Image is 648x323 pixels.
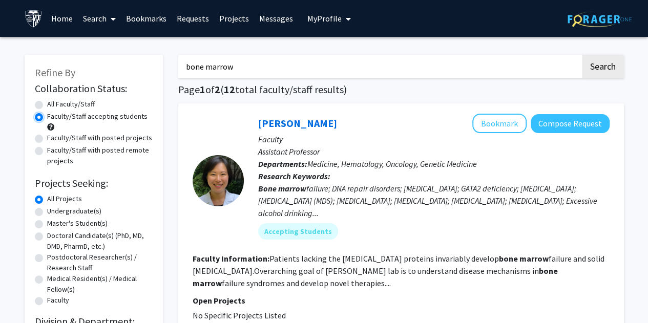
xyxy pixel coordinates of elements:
a: Bookmarks [121,1,172,36]
label: Doctoral Candidate(s) (PhD, MD, DMD, PharmD, etc.) [47,230,153,252]
label: Faculty/Staff with posted remote projects [47,145,153,166]
b: marrow [519,253,549,264]
label: Master's Student(s) [47,218,108,229]
button: Add Moonjung Jung to Bookmarks [472,114,527,133]
a: Home [46,1,78,36]
span: 1 [200,83,205,96]
span: 2 [215,83,220,96]
p: Faculty [258,133,610,145]
label: Faculty [47,295,69,306]
label: Medical Resident(s) / Medical Fellow(s) [47,273,153,295]
label: Faculty/Staff with posted projects [47,133,152,143]
span: Medicine, Hematology, Oncology, Genetic Medicine [307,159,477,169]
a: Messages [254,1,298,36]
b: marrow [193,278,222,288]
input: Search Keywords [178,55,580,78]
mat-chip: Accepting Students [258,223,338,240]
img: Johns Hopkins University Logo [25,10,43,28]
a: Requests [172,1,214,36]
h1: Page of ( total faculty/staff results) [178,83,624,96]
button: Compose Request to Moonjung Jung [531,114,610,133]
a: [PERSON_NAME] [258,117,337,130]
label: Faculty/Staff accepting students [47,111,148,122]
b: Faculty Information: [193,253,269,264]
iframe: Chat [8,277,44,315]
h2: Collaboration Status: [35,82,153,95]
span: No Specific Projects Listed [193,310,286,320]
b: bone [539,266,558,276]
h2: Projects Seeking: [35,177,153,189]
fg-read-more: Patients lacking the [MEDICAL_DATA] proteins invariably develop failure and solid [MEDICAL_DATA].... [193,253,604,288]
label: All Faculty/Staff [47,99,95,110]
b: bone [499,253,518,264]
p: Assistant Professor [258,145,610,158]
b: Research Keywords: [258,171,330,181]
label: Postdoctoral Researcher(s) / Research Staff [47,252,153,273]
span: 12 [224,83,235,96]
b: Departments: [258,159,307,169]
label: All Projects [47,193,82,204]
label: Undergraduate(s) [47,206,101,217]
span: Refine By [35,66,75,79]
span: My Profile [307,13,342,24]
b: Bone [258,183,277,193]
p: Open Projects [193,294,610,307]
img: ForagerOne Logo [568,11,632,27]
a: Search [78,1,121,36]
b: marrow [278,183,306,193]
a: Projects [214,1,254,36]
div: failure; DNA repair disorders; [MEDICAL_DATA]; GATA2 deficiency; [MEDICAL_DATA]; [MEDICAL_DATA] (... [258,182,610,219]
button: Search [582,55,624,78]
